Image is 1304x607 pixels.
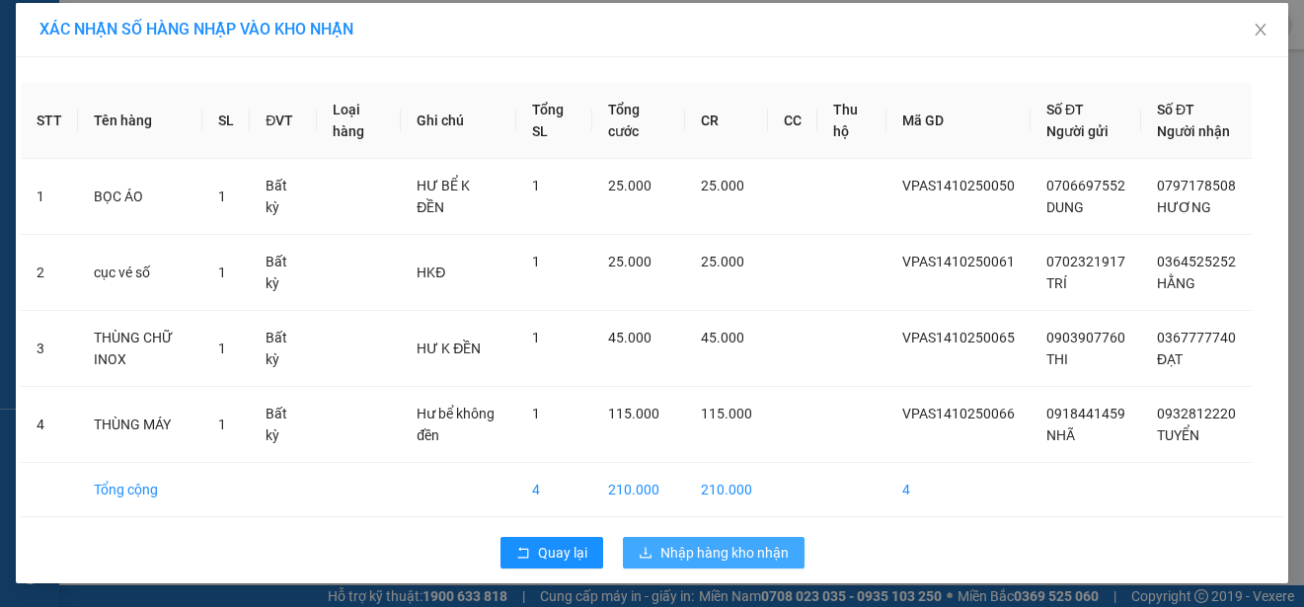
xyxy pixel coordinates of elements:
span: THI [1046,351,1068,367]
span: TRÍ [1046,275,1067,291]
span: 1 [532,178,540,193]
span: 01 Võ Văn Truyện, KP.1, Phường 2 [156,59,271,84]
span: 115.000 [701,406,752,421]
img: logo [7,12,95,99]
span: Hotline: 19001152 [156,88,242,100]
span: VPAS1410250065 [902,330,1015,345]
span: Số ĐT [1046,102,1084,117]
span: ----------------------------------------- [53,107,242,122]
span: 1 [218,265,226,280]
span: 0918441459 [1046,406,1125,421]
span: 1 [532,254,540,269]
th: STT [21,83,78,159]
span: In ngày: [6,143,120,155]
td: THÙNG CHỮ INOX [78,311,202,387]
td: 4 [21,387,78,463]
td: BỌC ÁO [78,159,202,235]
span: download [639,546,652,562]
span: 1 [218,417,226,432]
span: 0702321917 [1046,254,1125,269]
td: THÙNG MÁY [78,387,202,463]
td: 210.000 [685,463,768,517]
span: VPAS1410250061 [902,254,1015,269]
span: 25.000 [608,254,652,269]
button: downloadNhập hàng kho nhận [623,537,805,569]
span: 12:45:46 [DATE] [43,143,120,155]
th: Tên hàng [78,83,202,159]
span: Bến xe [GEOGRAPHIC_DATA] [156,32,266,56]
span: HẰNG [1157,275,1195,291]
td: Bất kỳ [250,235,317,311]
td: Bất kỳ [250,159,317,235]
th: Ghi chú [401,83,516,159]
th: SL [202,83,250,159]
td: Bất kỳ [250,311,317,387]
strong: ĐỒNG PHƯỚC [156,11,270,28]
span: 1 [532,406,540,421]
span: Số ĐT [1157,102,1194,117]
span: HKĐ [417,265,445,280]
span: HƯ K ĐỀN [417,341,481,356]
th: Thu hộ [817,83,886,159]
span: 25.000 [701,254,744,269]
td: 4 [886,463,1031,517]
span: NHÃ [1046,427,1075,443]
span: 25.000 [701,178,744,193]
th: CR [685,83,768,159]
td: Tổng cộng [78,463,202,517]
span: 1 [532,330,540,345]
span: 1 [218,189,226,204]
th: ĐVT [250,83,317,159]
span: VPAS1410250050 [902,178,1015,193]
span: HƯ BỂ K ĐỀN [417,178,470,215]
td: 210.000 [592,463,685,517]
span: TUYỂN [1157,427,1199,443]
th: CC [768,83,817,159]
td: Bất kỳ [250,387,317,463]
span: Người gửi [1046,123,1109,139]
span: close [1253,22,1268,38]
span: Nhập hàng kho nhận [660,542,789,564]
span: 0706697552 [1046,178,1125,193]
td: 4 [516,463,592,517]
span: Quay lại [538,542,587,564]
span: Hư bể không đền [417,406,495,443]
span: 25.000 [608,178,652,193]
span: 0932812220 [1157,406,1236,421]
span: 1 [218,341,226,356]
td: 1 [21,159,78,235]
span: 0797178508 [1157,178,1236,193]
button: Close [1233,3,1288,58]
span: rollback [516,546,530,562]
th: Tổng SL [516,83,592,159]
span: VPAS1410250066 [902,406,1015,421]
span: [PERSON_NAME]: [6,127,206,139]
span: 45.000 [608,330,652,345]
td: cục vé số [78,235,202,311]
span: HƯƠNG [1157,199,1211,215]
th: Mã GD [886,83,1031,159]
th: Tổng cước [592,83,685,159]
span: 0367777740 [1157,330,1236,345]
td: 2 [21,235,78,311]
span: ĐẠT [1157,351,1183,367]
span: 0903907760 [1046,330,1125,345]
span: XÁC NHẬN SỐ HÀNG NHẬP VÀO KHO NHẬN [39,20,353,38]
span: 45.000 [701,330,744,345]
span: Người nhận [1157,123,1230,139]
span: 115.000 [608,406,659,421]
span: VPTB1410250009 [99,125,207,140]
button: rollbackQuay lại [500,537,603,569]
span: DUNG [1046,199,1084,215]
td: 3 [21,311,78,387]
span: 0364525252 [1157,254,1236,269]
th: Loại hàng [317,83,401,159]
